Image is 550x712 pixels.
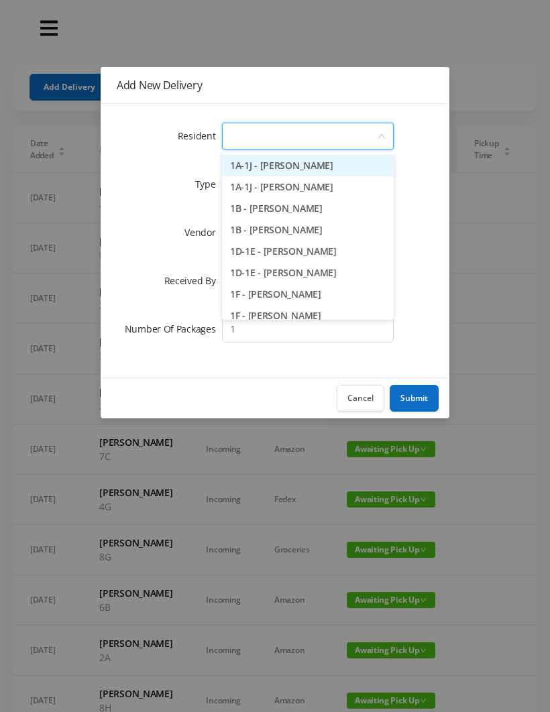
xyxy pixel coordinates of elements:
[184,226,222,239] label: Vendor
[390,385,439,412] button: Submit
[222,241,394,262] li: 1D-1E - [PERSON_NAME]
[178,129,223,142] label: Resident
[222,262,394,284] li: 1D-1E - [PERSON_NAME]
[222,219,394,241] li: 1B - [PERSON_NAME]
[222,305,394,327] li: 1F - [PERSON_NAME]
[378,132,386,141] i: icon: down
[117,120,433,345] form: Add New Delivery
[222,284,394,305] li: 1F - [PERSON_NAME]
[222,198,394,219] li: 1B - [PERSON_NAME]
[195,178,223,190] label: Type
[125,322,223,335] label: Number Of Packages
[164,274,223,287] label: Received By
[337,385,384,412] button: Cancel
[222,155,394,176] li: 1A-1J - [PERSON_NAME]
[117,78,433,93] div: Add New Delivery
[222,176,394,198] li: 1A-1J - [PERSON_NAME]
